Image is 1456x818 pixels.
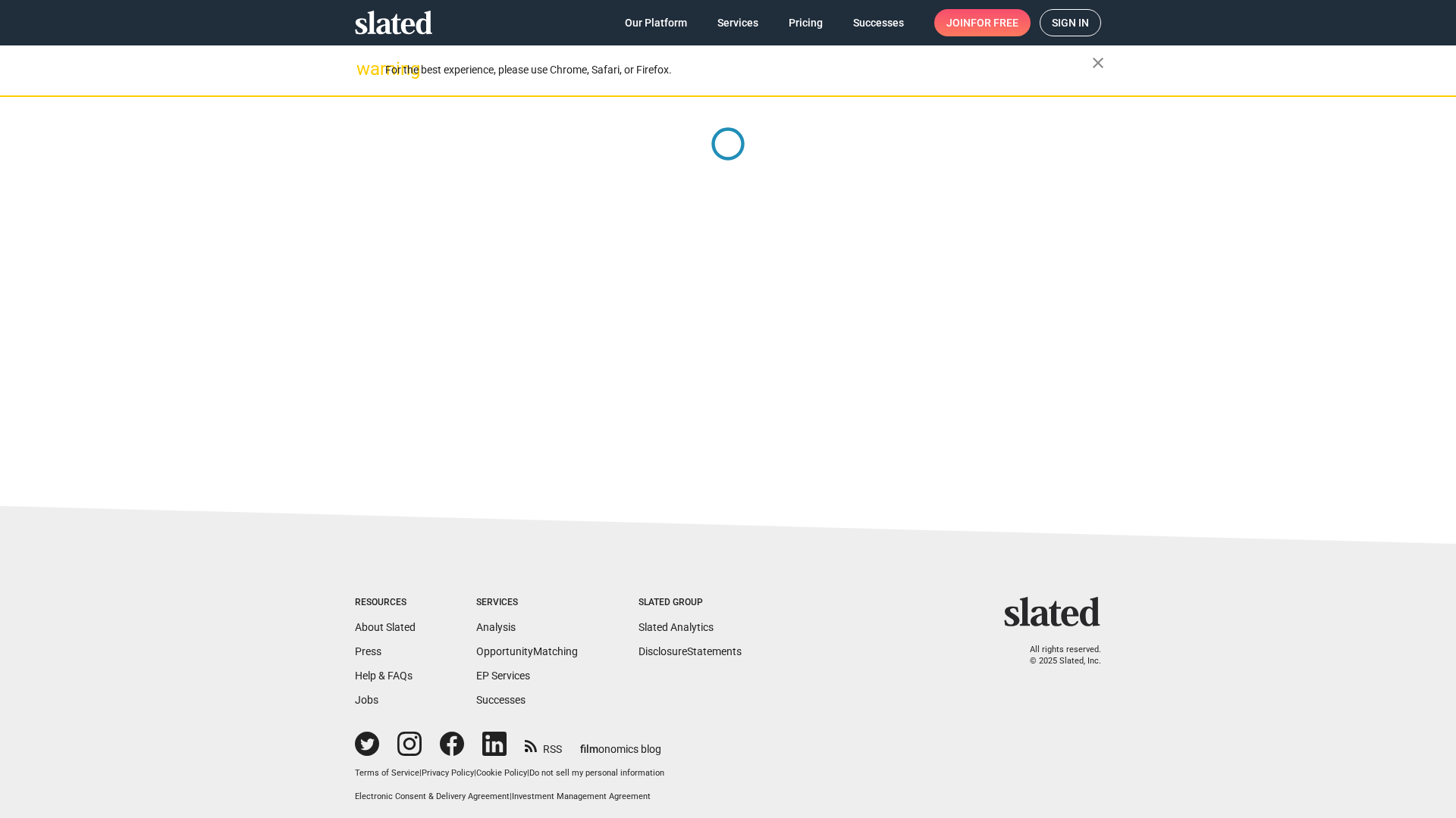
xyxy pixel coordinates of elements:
[705,9,770,36] a: Services
[474,768,476,778] span: |
[527,768,529,778] span: |
[1040,9,1101,36] a: Sign in
[639,597,742,609] div: Slated Group
[971,9,1018,36] span: for free
[355,597,416,609] div: Resources
[356,60,375,78] mat-icon: warning
[1089,54,1107,72] mat-icon: close
[946,9,1018,36] span: Join
[355,768,419,778] a: Terms of Service
[625,9,687,36] span: Our Platform
[580,743,598,755] span: film
[355,621,416,633] a: About Slated
[777,9,835,36] a: Pricing
[355,645,381,657] a: Press
[934,9,1031,36] a: Joinfor free
[1052,10,1089,36] span: Sign in
[476,768,527,778] a: Cookie Policy
[476,597,578,609] div: Services
[853,9,904,36] span: Successes
[510,791,512,801] span: |
[529,768,664,779] button: Do not sell my personal information
[476,670,530,682] a: EP Services
[476,621,516,633] a: Analysis
[639,645,742,657] a: DisclosureStatements
[476,694,526,706] a: Successes
[512,791,651,801] a: Investment Management Agreement
[355,670,413,682] a: Help & FAQs
[355,694,378,706] a: Jobs
[613,9,699,36] a: Our Platform
[580,730,661,757] a: filmonomics blog
[639,621,714,633] a: Slated Analytics
[419,768,422,778] span: |
[525,733,562,757] a: RSS
[1014,645,1101,667] p: All rights reserved. © 2025 Slated, Inc.
[717,9,758,36] span: Services
[476,645,578,657] a: OpportunityMatching
[789,9,823,36] span: Pricing
[841,9,916,36] a: Successes
[385,60,1092,80] div: For the best experience, please use Chrome, Safari, or Firefox.
[422,768,474,778] a: Privacy Policy
[355,791,510,801] a: Electronic Consent & Delivery Agreement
